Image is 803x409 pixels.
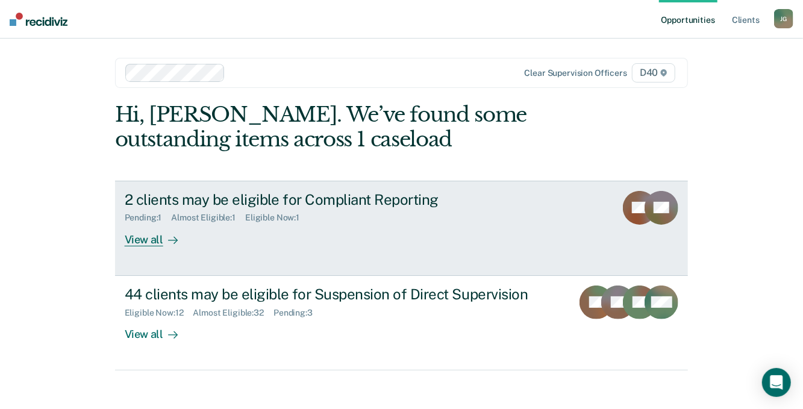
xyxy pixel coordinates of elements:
div: 44 clients may be eligible for Suspension of Direct Supervision [125,286,548,303]
div: Eligible Now : 12 [125,308,193,318]
a: 44 clients may be eligible for Suspension of Direct SupervisionEligible Now:12Almost Eligible:32P... [115,276,689,370]
div: View all [125,223,192,246]
div: Hi, [PERSON_NAME]. We’ve found some outstanding items across 1 caseload [115,102,573,152]
div: Eligible Now : 1 [245,213,309,223]
img: Recidiviz [10,13,67,26]
div: Clear supervision officers [525,68,627,78]
a: 2 clients may be eligible for Compliant ReportingPending:1Almost Eligible:1Eligible Now:1View all [115,181,689,276]
span: D40 [632,63,675,83]
div: Pending : 1 [125,213,172,223]
div: Almost Eligible : 32 [193,308,274,318]
div: Pending : 3 [273,308,322,318]
div: 2 clients may be eligible for Compliant Reporting [125,191,548,208]
div: View all [125,317,192,341]
div: J G [774,9,793,28]
div: Almost Eligible : 1 [171,213,245,223]
button: JG [774,9,793,28]
div: Open Intercom Messenger [762,368,791,397]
